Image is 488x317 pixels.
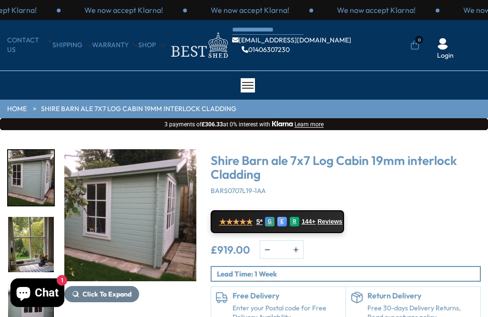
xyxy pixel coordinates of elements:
[64,286,139,302] button: Click To Expand
[211,186,266,195] span: BARS0707L19-1AA
[211,154,481,181] h3: Shire Barn ale 7x7 Log Cabin 19mm interlock Cladding
[8,278,67,309] inbox-online-store-chat: Shopify online store chat
[437,51,454,61] a: Login
[233,292,341,300] h6: Free Delivery
[410,41,419,50] a: 0
[61,5,187,15] div: 3 / 3
[437,38,448,50] img: User Icon
[8,217,54,272] img: Barnsdale_3_4855ff5d-416b-49fb-b135-f2c42e7340e7_200x200.jpg
[265,217,274,226] div: G
[165,30,232,61] img: logo
[217,269,480,279] p: Lead Time: 1 Week
[290,217,299,226] div: R
[211,5,289,15] p: We now accept Klarna!
[8,150,54,205] img: Barnsdale_2_cea6fa23-7322-4614-ab76-fb9754416e1c_200x200.jpg
[302,218,315,225] span: 144+
[41,104,236,114] a: Shire Barn ale 7x7 Log Cabin 19mm interlock Cladding
[367,292,476,300] h6: Return Delivery
[187,5,313,15] div: 1 / 3
[211,210,344,233] a: ★★★★★ 5* G E R 144+ Reviews
[7,36,52,54] a: CONTACT US
[138,41,165,50] a: Shop
[317,218,342,225] span: Reviews
[313,5,439,15] div: 2 / 3
[52,41,92,50] a: Shipping
[232,37,351,43] a: [EMAIL_ADDRESS][DOMAIN_NAME]
[242,46,290,53] a: 01406307230
[92,41,138,50] a: Warranty
[415,36,423,44] span: 0
[84,5,163,15] p: We now accept Klarna!
[337,5,416,15] p: We now accept Klarna!
[7,104,27,114] a: HOME
[7,149,55,206] div: 1 / 11
[7,216,55,273] div: 2 / 11
[277,217,287,226] div: E
[82,290,132,298] span: Click To Expand
[211,245,250,255] ins: £919.00
[219,217,253,226] span: ★★★★★
[64,149,196,281] img: Shire Barn ale 7x7 Log Cabin 19mm interlock Cladding - Best Shed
